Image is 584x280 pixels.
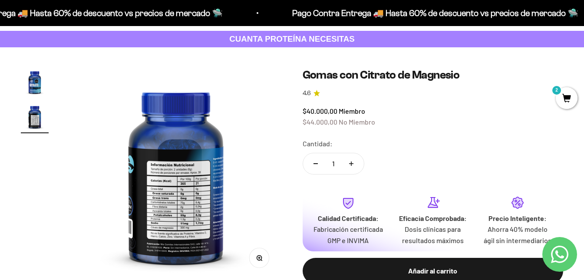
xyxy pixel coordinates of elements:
span: $40.000,00 [303,107,337,115]
p: Dosis clínicas para resultados máximos [397,224,468,246]
strong: Calidad Certificada: [318,214,379,222]
img: Gomas con Citrato de Magnesio [21,68,49,96]
p: Fabricación certificada GMP e INVIMA [313,224,384,246]
a: 2 [556,94,577,104]
div: Añadir al carrito [320,265,546,277]
span: Miembro [339,107,365,115]
span: $44.000,00 [303,118,337,126]
button: Reducir cantidad [303,153,328,174]
button: Ir al artículo 2 [21,103,49,133]
span: No Miembro [339,118,375,126]
label: Cantidad: [303,138,333,149]
span: 4.6 [303,89,311,98]
button: Aumentar cantidad [339,153,364,174]
mark: 2 [551,85,562,96]
strong: Eficacia Comprobada: [399,214,467,222]
a: 4.64.6 de 5.0 estrellas [303,89,564,98]
p: Pago Contra Entrega 🚚 Hasta 60% de descuento vs precios de mercado 🛸 [289,6,575,20]
strong: Precio Inteligente: [488,214,547,222]
img: Gomas con Citrato de Magnesio [21,103,49,131]
strong: CUANTA PROTEÍNA NECESITAS [229,34,355,43]
button: Ir al artículo 1 [21,68,49,99]
p: Ahorra 40% modelo ágil sin intermediarios [482,224,553,246]
h1: Gomas con Citrato de Magnesio [303,68,564,82]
